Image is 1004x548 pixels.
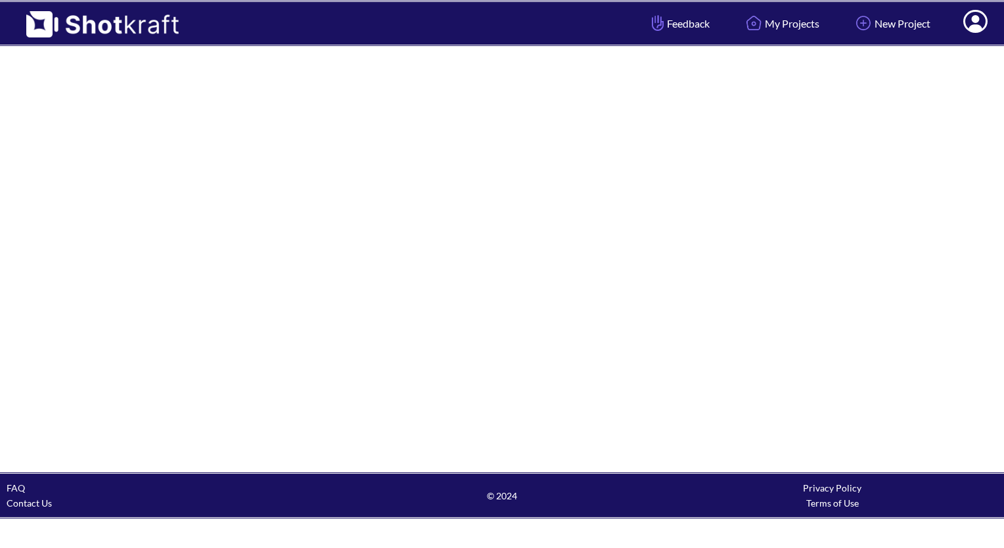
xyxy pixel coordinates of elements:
img: Hand Icon [649,12,667,34]
a: FAQ [7,482,25,493]
span: © 2024 [337,488,668,503]
a: My Projects [733,6,829,41]
span: Feedback [649,16,710,31]
img: Add Icon [852,12,875,34]
a: Contact Us [7,497,52,509]
a: New Project [842,6,940,41]
div: Privacy Policy [667,480,997,495]
div: Terms of Use [667,495,997,511]
img: Home Icon [742,12,765,34]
